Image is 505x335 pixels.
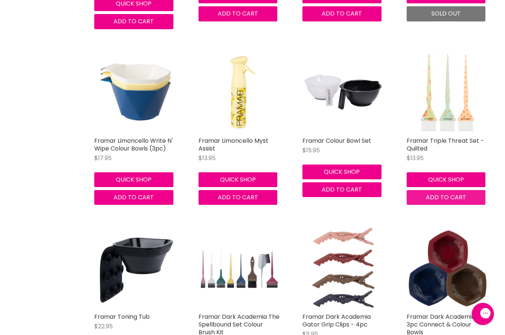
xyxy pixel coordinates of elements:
span: $22.95 [94,322,113,331]
iframe: Gorgias live chat messenger [468,300,498,328]
button: Quick shop [407,172,486,187]
span: Add to cart [113,193,154,202]
button: Add to cart [302,182,382,197]
span: Sold out [431,9,461,18]
span: Add to cart [218,193,258,202]
span: Add to cart [322,185,362,194]
button: Add to cart [199,6,278,21]
span: $13.95 [199,154,216,162]
button: Add to cart [302,6,382,21]
a: Framar Limoncello Myst Assist [199,136,268,153]
span: Add to cart [426,193,466,202]
span: $17.95 [94,154,112,162]
span: Add to cart [113,17,154,26]
img: Framar Dark Academia The Spellbound Set Colour Brush Kit [199,227,281,309]
button: Quick shop [199,172,278,187]
img: Framar Colour Bowl Set [302,51,384,133]
img: Framar Triple Threat Set - Quilted [407,51,489,133]
img: Framar Dark Academia Gator Grip Clips - 4pc [302,227,384,309]
span: Add to cart [322,9,362,18]
img: Framar Dark Academia - 3pc Connect & Colour Bowls [407,227,489,309]
span: Add to cart [218,9,258,18]
button: Add to cart [199,190,278,205]
button: Add to cart [94,190,173,205]
a: Framar Dark Academia Gator Grip Clips - 4pc [302,312,371,329]
span: $15.95 [302,146,320,155]
a: Framar Triple Threat Set - Quilted [407,136,484,153]
a: Framar Limoncello Write N' Wipe Colour Bowls (3pc) [94,136,173,153]
button: Add to cart [407,190,486,205]
button: Sold out [407,6,486,21]
img: Framar Limoncello Myst Assist [199,51,281,133]
a: Framar Colour Bowl Set [302,136,371,145]
button: Quick shop [94,172,173,187]
button: Add to cart [94,14,173,29]
img: Framar Limoncello Write N' Wipe Colour Bowls (3pc) [94,51,176,133]
a: Framar Toning Tub [94,312,150,321]
span: $13.95 [407,154,424,162]
button: Quick shop [302,165,382,179]
img: Framar Toning Tub [94,227,176,309]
